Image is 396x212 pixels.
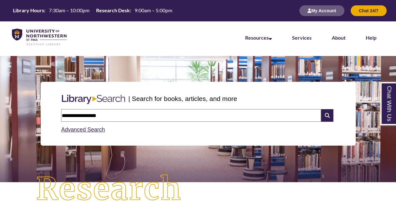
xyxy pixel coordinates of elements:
button: Chat 24/7 [351,5,387,16]
a: My Account [299,8,344,13]
img: UNWSP Library Logo [12,29,66,46]
button: My Account [299,5,344,16]
span: 7:30am – 10:00pm [49,7,89,13]
a: Hours Today [10,7,175,14]
a: Services [292,35,312,41]
a: About [332,35,346,41]
th: Library Hours: [10,7,46,14]
a: Resources [245,35,272,41]
p: | Search for books, articles, and more [128,94,237,103]
a: Help [366,35,376,41]
img: Libary Search [59,92,128,107]
th: Research Desk: [94,7,132,14]
i: Search [321,109,333,122]
a: Advanced Search [61,126,105,133]
a: Chat 24/7 [351,8,387,13]
span: 9:00am – 5:00pm [135,7,172,13]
